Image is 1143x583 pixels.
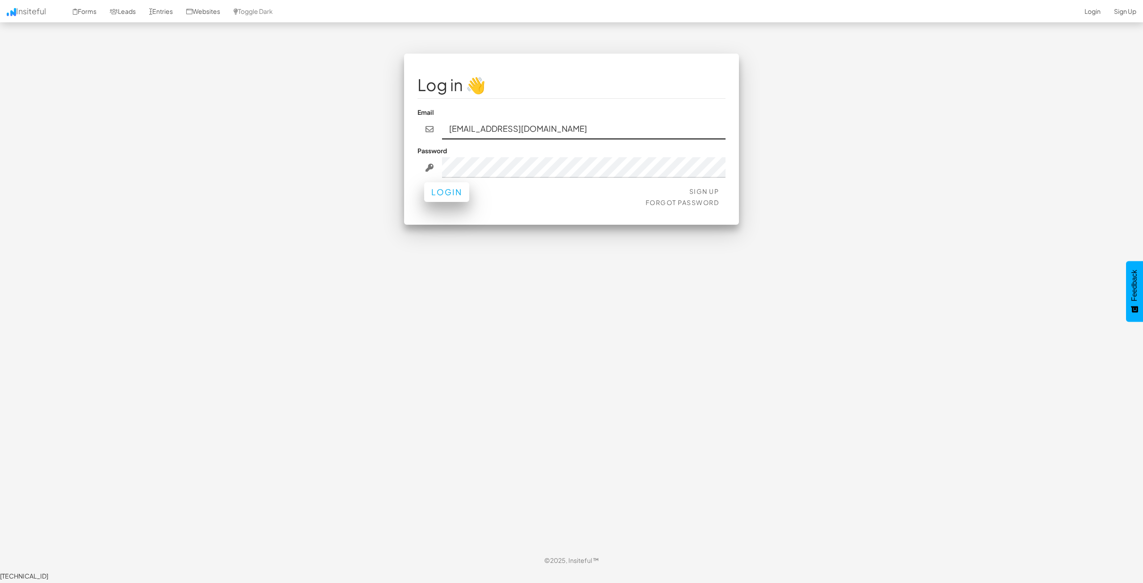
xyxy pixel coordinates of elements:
button: Feedback - Show survey [1126,261,1143,322]
h1: Log in 👋 [417,76,726,94]
img: icon.png [7,8,16,16]
a: Forgot Password [646,198,719,206]
label: Email [417,108,434,117]
span: Feedback [1130,270,1139,301]
a: Sign Up [689,187,719,195]
input: john@doe.com [442,119,726,139]
label: Password [417,146,447,155]
button: Login [424,182,469,202]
